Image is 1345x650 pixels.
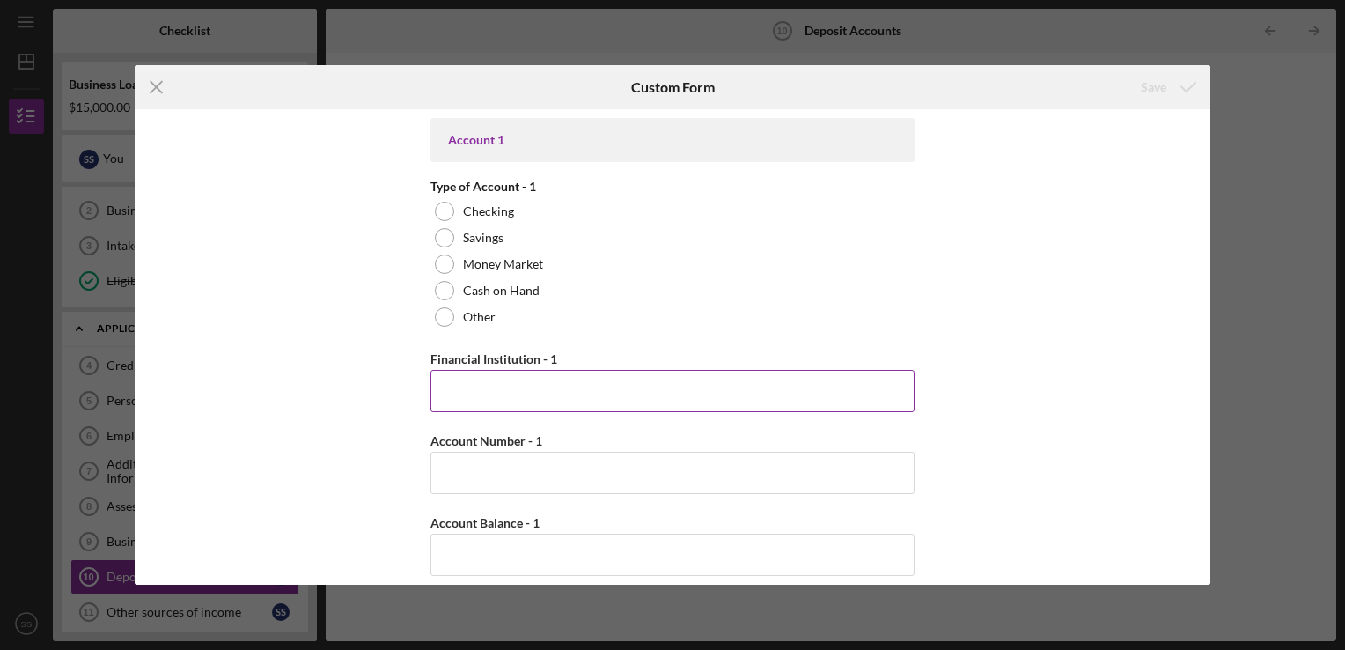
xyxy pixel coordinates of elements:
[430,515,540,530] label: Account Balance - 1
[430,433,542,448] label: Account Number - 1
[1123,70,1210,105] button: Save
[463,231,503,245] label: Savings
[463,284,540,298] label: Cash on Hand
[463,257,543,271] label: Money Market
[463,204,514,218] label: Checking
[448,133,897,147] div: Account 1
[1141,70,1166,105] div: Save
[430,351,557,366] label: Financial Institution - 1
[631,79,715,95] h6: Custom Form
[430,180,915,194] div: Type of Account - 1
[463,310,496,324] label: Other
